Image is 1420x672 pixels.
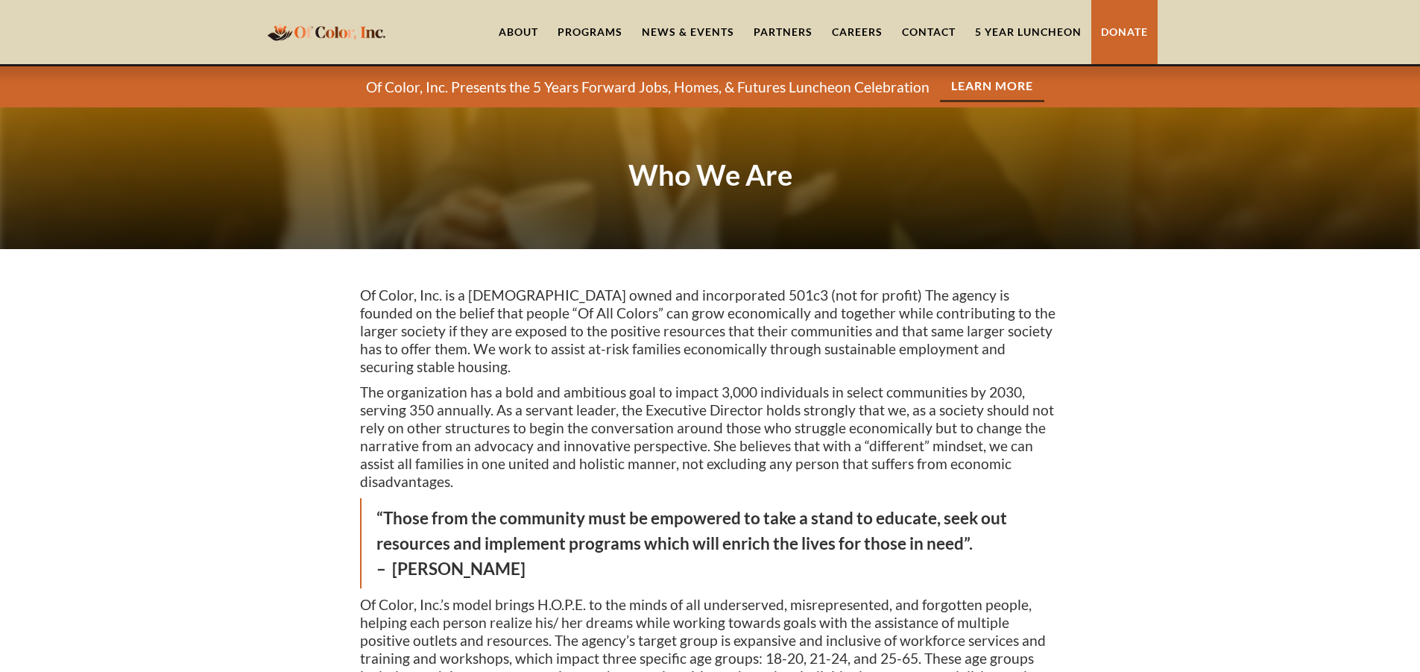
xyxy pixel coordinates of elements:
[366,78,930,96] p: Of Color, Inc. Presents the 5 Years Forward Jobs, Homes, & Futures Luncheon Celebration
[360,498,1061,588] blockquote: “Those from the community must be empowered to take a stand to educate, seek out resources and im...
[940,72,1044,102] a: Learn More
[263,14,390,49] a: home
[628,157,792,192] strong: Who We Are
[360,286,1061,376] p: Of Color, Inc. is a [DEMOGRAPHIC_DATA] owned and incorporated 501c3 (not for profit) The agency i...
[360,383,1061,491] p: The organization has a bold and ambitious goal to impact 3,000 individuals in select communities ...
[558,25,622,40] div: Programs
